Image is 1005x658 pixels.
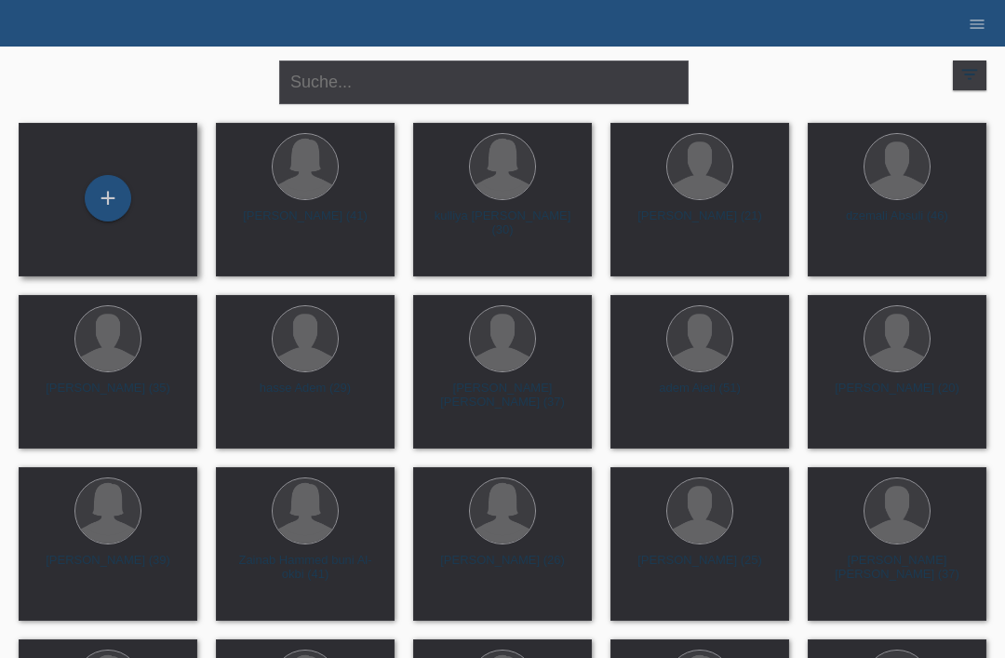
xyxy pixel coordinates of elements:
[625,553,774,583] div: [PERSON_NAME] (25)
[231,208,380,238] div: [PERSON_NAME] (41)
[279,60,689,104] input: Suche...
[823,208,971,238] div: dzemali Absuli (46)
[959,64,980,85] i: filter_list
[625,208,774,238] div: [PERSON_NAME] (21)
[625,381,774,410] div: adem Aieti (51)
[86,182,130,214] div: Kund*in hinzufügen
[958,18,996,29] a: menu
[823,553,971,583] div: [PERSON_NAME] [PERSON_NAME] (37)
[428,381,577,410] div: [PERSON_NAME] [PERSON_NAME] (37)
[231,553,380,583] div: Zainab Hammed buni Al-okbi (41)
[823,381,971,410] div: [PERSON_NAME] (20)
[968,15,986,34] i: menu
[33,381,182,410] div: [PERSON_NAME] (35)
[231,381,380,410] div: hasse Adem (29)
[428,553,577,583] div: [PERSON_NAME] (26)
[33,553,182,583] div: [PERSON_NAME] (39)
[428,208,577,238] div: kulliya [PERSON_NAME] (30)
